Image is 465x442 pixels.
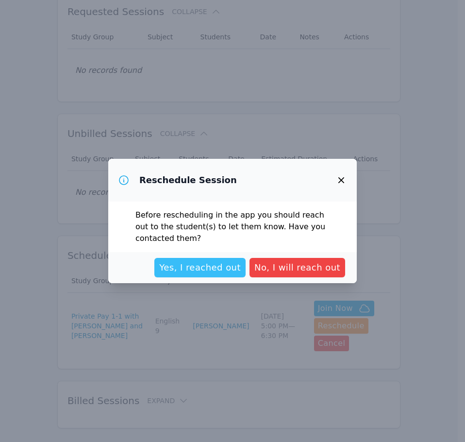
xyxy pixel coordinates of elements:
[135,209,330,244] p: Before rescheduling in the app you should reach out to the student(s) to let them know. Have you ...
[254,261,340,274] span: No, I will reach out
[139,174,237,186] h3: Reschedule Session
[159,261,241,274] span: Yes, I reached out
[249,258,345,277] button: No, I will reach out
[154,258,246,277] button: Yes, I reached out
